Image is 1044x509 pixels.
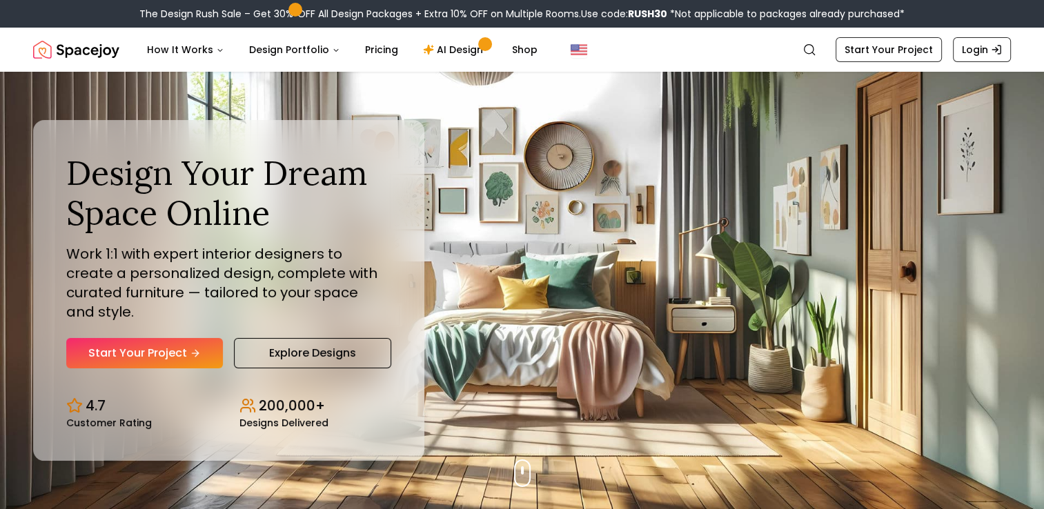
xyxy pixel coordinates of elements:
p: 4.7 [86,396,106,415]
a: Explore Designs [234,338,391,368]
p: 200,000+ [259,396,325,415]
span: Use code: [581,7,667,21]
a: AI Design [412,36,498,63]
a: Pricing [354,36,409,63]
div: Design stats [66,385,391,428]
p: Work 1:1 with expert interior designers to create a personalized design, complete with curated fu... [66,244,391,321]
a: Start Your Project [836,37,942,62]
b: RUSH30 [628,7,667,21]
div: The Design Rush Sale – Get 30% OFF All Design Packages + Extra 10% OFF on Multiple Rooms. [139,7,905,21]
a: Start Your Project [66,338,223,368]
img: Spacejoy Logo [33,36,119,63]
small: Designs Delivered [239,418,328,428]
nav: Main [136,36,549,63]
img: United States [571,41,587,58]
button: Design Portfolio [238,36,351,63]
span: *Not applicable to packages already purchased* [667,7,905,21]
nav: Global [33,28,1011,72]
small: Customer Rating [66,418,152,428]
h1: Design Your Dream Space Online [66,153,391,232]
a: Shop [501,36,549,63]
a: Spacejoy [33,36,119,63]
a: Login [953,37,1011,62]
button: How It Works [136,36,235,63]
